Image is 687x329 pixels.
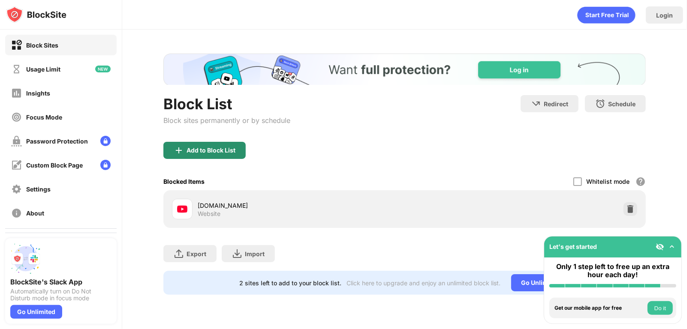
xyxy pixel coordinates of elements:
[656,242,664,251] img: eye-not-visible.svg
[11,136,22,147] img: password-protection-off.svg
[608,100,636,108] div: Schedule
[163,178,205,185] div: Blocked Items
[6,6,66,23] img: logo-blocksite.svg
[163,54,646,85] iframe: Banner
[549,263,676,279] div: Only 1 step left to free up an extra hour each day!
[347,279,501,287] div: Click here to upgrade and enjoy an unlimited block list.
[10,243,41,274] img: push-slack.svg
[668,242,676,251] img: omni-setup-toggle.svg
[10,305,62,319] div: Go Unlimited
[187,147,235,154] div: Add to Block List
[198,201,404,210] div: [DOMAIN_NAME]
[240,279,342,287] div: 2 sites left to add to your block list.
[100,136,111,146] img: lock-menu.svg
[11,64,22,75] img: time-usage-off.svg
[10,288,111,302] div: Automatically turn on Do Not Disturb mode in focus mode
[554,305,645,311] div: Get our mobile app for free
[95,66,111,72] img: new-icon.svg
[26,138,88,145] div: Password Protection
[11,160,22,170] img: customize-block-page-off.svg
[26,42,58,49] div: Block Sites
[10,278,111,286] div: BlockSite's Slack App
[11,208,22,218] img: about-off.svg
[511,274,570,291] div: Go Unlimited
[100,160,111,170] img: lock-menu.svg
[26,114,62,121] div: Focus Mode
[187,250,206,257] div: Export
[163,95,290,113] div: Block List
[177,204,187,214] img: favicons
[549,243,597,250] div: Let's get started
[648,301,673,315] button: Do it
[577,6,636,24] div: animation
[656,12,673,19] div: Login
[11,112,22,123] img: focus-off.svg
[544,100,568,108] div: Redirect
[26,66,60,73] div: Usage Limit
[11,40,22,51] img: block-on.svg
[26,185,51,193] div: Settings
[586,178,630,185] div: Whitelist mode
[163,116,290,125] div: Block sites permanently or by schedule
[245,250,265,257] div: Import
[11,88,22,99] img: insights-off.svg
[26,90,50,97] div: Insights
[11,184,22,194] img: settings-off.svg
[198,210,220,218] div: Website
[26,162,83,169] div: Custom Block Page
[26,209,44,217] div: About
